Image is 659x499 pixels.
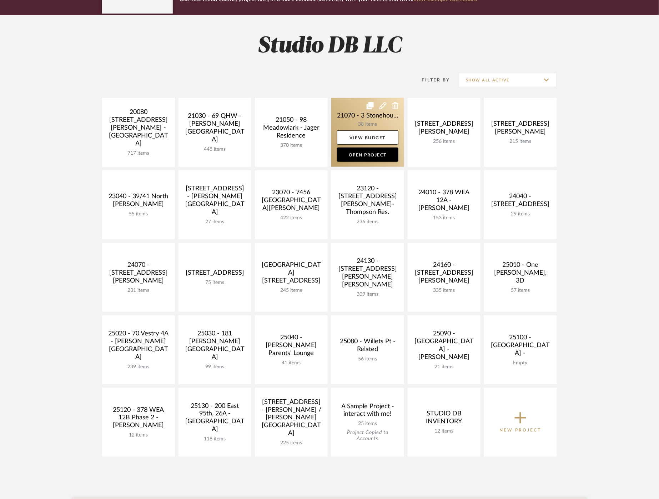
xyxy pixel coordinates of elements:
[500,427,542,434] p: New Project
[261,261,322,288] div: [GEOGRAPHIC_DATA][STREET_ADDRESS]
[184,436,246,443] div: 118 items
[72,33,587,60] h2: Studio DB LLC
[337,291,398,298] div: 309 items
[108,364,169,370] div: 239 items
[337,257,398,291] div: 24130 - [STREET_ADDRESS][PERSON_NAME][PERSON_NAME]
[413,139,475,145] div: 256 items
[484,388,557,457] button: New Project
[490,193,551,211] div: 24040 - [STREET_ADDRESS]
[337,130,398,145] a: View Budget
[490,334,551,360] div: 25100 - [GEOGRAPHIC_DATA] -
[337,356,398,362] div: 56 items
[261,189,322,215] div: 23070 - 7456 [GEOGRAPHIC_DATA][PERSON_NAME]
[337,403,398,421] div: A Sample Project - interact with me!
[261,116,322,143] div: 21050 - 98 Meadowlark - Jager Residence
[261,398,322,440] div: [STREET_ADDRESS] - [PERSON_NAME] / [PERSON_NAME][GEOGRAPHIC_DATA]
[108,261,169,288] div: 24070 - [STREET_ADDRESS][PERSON_NAME]
[337,430,398,442] div: Project Copied to Accounts
[337,219,398,225] div: 236 items
[184,280,246,286] div: 75 items
[184,330,246,364] div: 25030 - 181 [PERSON_NAME][GEOGRAPHIC_DATA]
[108,193,169,211] div: 23040 - 39/41 North [PERSON_NAME]
[413,215,475,221] div: 153 items
[490,120,551,139] div: [STREET_ADDRESS][PERSON_NAME]
[490,288,551,294] div: 57 items
[261,288,322,294] div: 245 items
[108,108,169,150] div: 20080 [STREET_ADDRESS][PERSON_NAME] - [GEOGRAPHIC_DATA]
[108,150,169,156] div: 717 items
[108,288,169,294] div: 231 items
[108,433,169,439] div: 12 items
[261,215,322,221] div: 422 items
[261,440,322,446] div: 225 items
[413,330,475,364] div: 25090 - [GEOGRAPHIC_DATA] - [PERSON_NAME]
[413,76,450,84] div: Filter By
[261,360,322,366] div: 41 items
[108,406,169,433] div: 25120 - 378 WEA 12B Phase 2 - [PERSON_NAME]
[184,219,246,225] div: 27 items
[108,330,169,364] div: 25020 - 70 Vestry 4A - [PERSON_NAME][GEOGRAPHIC_DATA]
[490,360,551,366] div: Empty
[490,261,551,288] div: 25010 - One [PERSON_NAME], 3D
[413,429,475,435] div: 12 items
[184,402,246,436] div: 25130 - 200 East 95th, 26A - [GEOGRAPHIC_DATA]
[413,189,475,215] div: 24010 - 378 WEA 12A - [PERSON_NAME]
[413,120,475,139] div: [STREET_ADDRESS][PERSON_NAME]
[413,410,475,429] div: STUDIO DB INVENTORY
[413,288,475,294] div: 335 items
[184,146,246,153] div: 448 items
[184,112,246,146] div: 21030 - 69 QHW - [PERSON_NAME][GEOGRAPHIC_DATA]
[490,139,551,145] div: 215 items
[337,338,398,356] div: 25080 - Willets Pt - Related
[490,211,551,217] div: 29 items
[413,261,475,288] div: 24160 - [STREET_ADDRESS][PERSON_NAME]
[184,269,246,280] div: [STREET_ADDRESS]
[261,143,322,149] div: 370 items
[108,211,169,217] div: 55 items
[184,364,246,370] div: 99 items
[184,185,246,219] div: [STREET_ADDRESS] - [PERSON_NAME][GEOGRAPHIC_DATA]
[337,185,398,219] div: 23120 - [STREET_ADDRESS][PERSON_NAME]-Thompson Res.
[337,148,398,162] a: Open Project
[261,334,322,360] div: 25040 - [PERSON_NAME] Parents' Lounge
[337,421,398,427] div: 25 items
[413,364,475,370] div: 21 items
